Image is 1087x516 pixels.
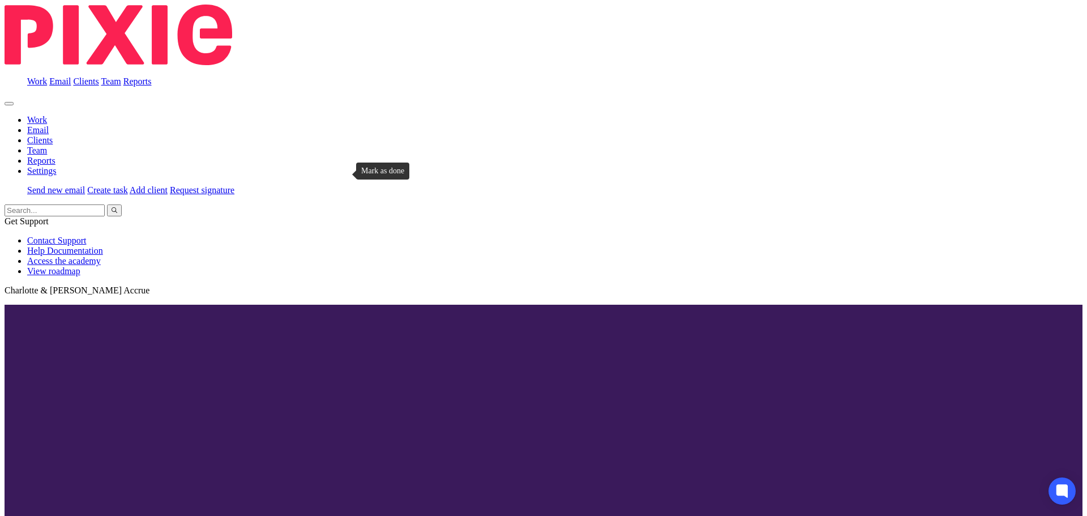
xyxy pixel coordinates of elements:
a: View roadmap [27,266,80,276]
a: Reports [27,156,55,165]
a: Email [27,125,49,135]
input: Search [5,204,105,216]
a: Add client [130,185,168,195]
a: Clients [27,135,53,145]
a: Team [27,146,47,155]
a: Team [101,76,121,86]
a: Request signature [170,185,234,195]
a: Clients [73,76,99,86]
a: Access the academy [27,256,101,266]
a: Help Documentation [27,246,103,255]
button: Search [107,204,122,216]
a: Settings [27,166,57,176]
a: Create task [87,185,128,195]
img: Pixie [5,5,232,65]
a: Work [27,115,47,125]
a: Reports [123,76,152,86]
a: Email [49,76,71,86]
p: Charlotte & [PERSON_NAME] Accrue [5,285,1082,296]
a: Send new email [27,185,85,195]
a: Contact Support [27,236,86,245]
span: Get Support [5,216,49,226]
a: Work [27,76,47,86]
